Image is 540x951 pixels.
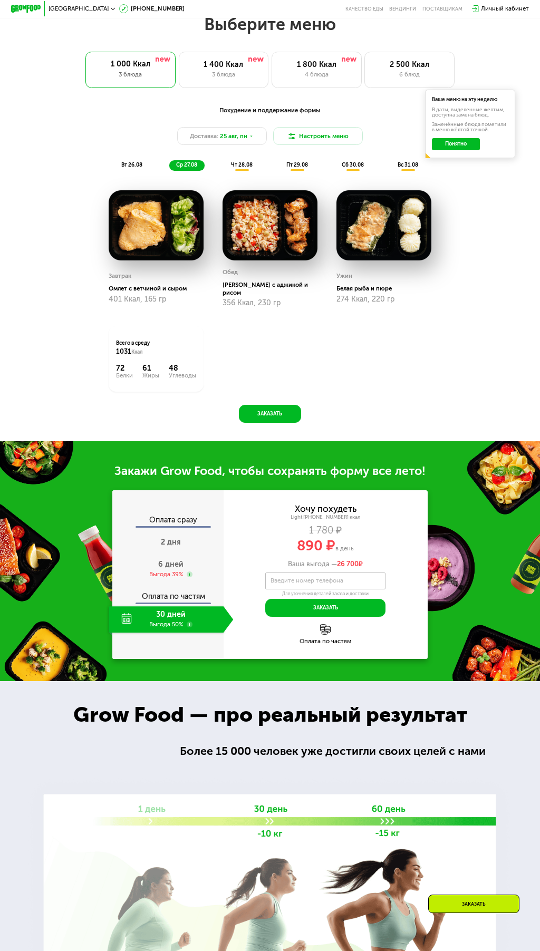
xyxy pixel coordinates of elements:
[113,585,224,603] div: Оплата по частям
[481,4,529,13] div: Личный кабинет
[223,299,317,307] div: 356 Ккал, 230 гр
[231,162,253,168] span: чт 28.08
[279,70,353,79] div: 4 блюда
[220,132,247,141] span: 25 авг, пн
[432,98,508,103] div: Ваше меню на эту неделю
[295,505,356,513] div: Хочу похудеть
[93,70,168,79] div: 3 блюда
[320,624,331,635] img: l6xcnZfty9opOoJh.png
[335,545,354,552] span: в день
[116,339,196,356] div: Всего в среду
[187,70,261,79] div: 3 блюда
[169,364,196,373] div: 48
[187,60,261,69] div: 1 400 Ккал
[372,70,446,79] div: 6 блюд
[422,6,462,12] div: поставщикам
[169,373,196,379] div: Углеводы
[109,285,210,292] div: Омлет с ветчиной и сыром
[432,122,508,133] div: Заменённые блюда пометили в меню жёлтой точкой.
[432,108,508,118] div: В даты, выделенные желтым, доступна замена блюд.
[286,162,308,168] span: пт 29.08
[142,364,159,373] div: 61
[142,373,159,379] div: Жиры
[48,106,492,115] div: Похудение и поддержание формы
[93,60,168,69] div: 1 000 Ккал
[265,591,385,597] div: Для уточнения деталей заказа и доставки
[342,162,364,168] span: сб 30.08
[336,285,438,292] div: Белая рыба и пюре
[345,6,383,12] a: Качество еды
[49,6,109,12] span: [GEOGRAPHIC_DATA]
[389,6,416,12] a: Вендинги
[131,349,143,355] span: Ккал
[265,599,385,617] button: Заказать
[113,517,224,526] div: Оплата сразу
[116,347,131,355] span: 1031
[279,60,353,69] div: 1 800 Ккал
[336,270,352,282] div: Ужин
[273,127,363,145] button: Настроить меню
[161,538,181,547] span: 2 дня
[121,162,142,168] span: вт 26.08
[190,132,218,141] span: Доставка:
[398,162,418,168] span: вс 31.08
[432,138,480,150] button: Понятно
[336,295,431,304] div: 274 Ккал, 220 гр
[116,373,133,379] div: Белки
[57,699,483,731] div: Grow Food — про реальный результат
[297,537,335,554] span: 890 ₽
[176,162,197,168] span: ср 27.08
[223,281,324,296] div: [PERSON_NAME] с аджикой и рисом
[24,14,516,35] h2: Выберите меню
[224,638,428,644] div: Оплата по частям
[223,267,238,278] div: Обед
[337,560,363,568] span: ₽
[428,895,519,913] div: Заказать
[119,4,185,13] a: [PHONE_NUMBER]
[109,270,131,282] div: Завтрак
[271,579,343,583] label: Введите номер телефона
[239,405,301,423] button: Заказать
[158,560,184,569] span: 6 дней
[116,364,133,373] div: 72
[149,570,184,579] div: Выгода 39%
[109,295,204,304] div: 401 Ккал, 165 гр
[224,560,428,568] div: Ваша выгода —
[224,527,428,535] div: 1 780 ₽
[337,560,359,568] span: 26 700
[224,514,428,521] div: Light [PHONE_NUMBER] ккал
[372,60,446,69] div: 2 500 Ккал
[180,743,495,760] div: Более 15 000 человек уже достигли своих целей с нами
